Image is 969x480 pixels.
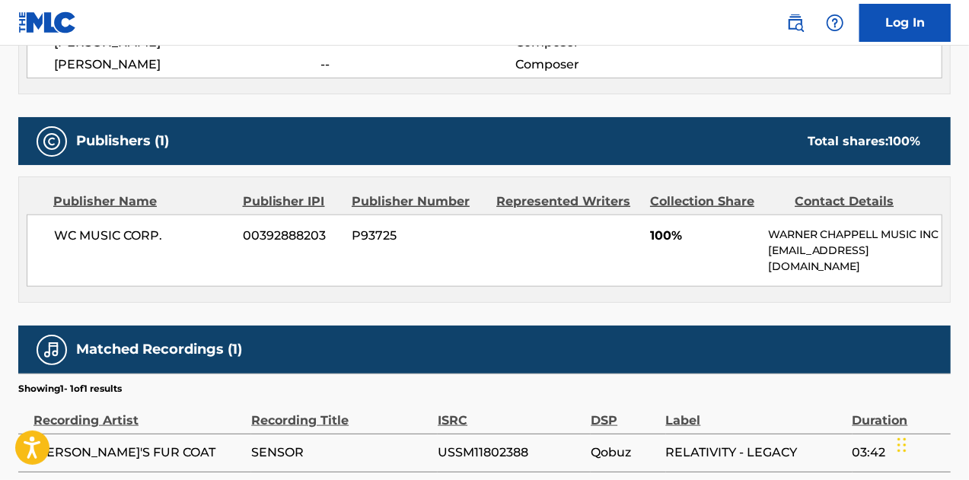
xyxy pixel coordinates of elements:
[786,14,805,32] img: search
[591,443,658,462] span: Qobuz
[352,227,485,245] span: P93725
[438,396,583,430] div: ISRC
[352,192,485,211] div: Publisher Number
[515,56,693,74] span: Composer
[795,192,928,211] div: Contact Details
[666,396,845,430] div: Label
[853,396,943,430] div: Duration
[859,4,951,42] a: Log In
[76,341,242,358] h5: Matched Recordings (1)
[650,227,757,245] span: 100%
[591,396,658,430] div: DSP
[650,192,783,211] div: Collection Share
[768,243,942,275] p: [EMAIL_ADDRESS][DOMAIN_NAME]
[243,227,340,245] span: 00392888203
[251,443,430,462] span: SENSOR
[820,8,850,38] div: Help
[438,443,583,462] span: USSM11802388
[43,341,61,359] img: Matched Recordings
[18,382,122,396] p: Showing 1 - 1 of 1 results
[888,134,920,148] span: 100 %
[320,56,516,74] span: --
[18,11,77,33] img: MLC Logo
[33,396,244,430] div: Recording Artist
[768,227,942,243] p: WARNER CHAPPELL MUSIC INC
[54,227,231,245] span: WC MUSIC CORP.
[243,192,340,211] div: Publisher IPI
[496,192,639,211] div: Represented Writers
[76,132,169,150] h5: Publishers (1)
[897,422,907,468] div: Drag
[251,396,430,430] div: Recording Title
[666,443,845,462] span: RELATIVITY - LEGACY
[826,14,844,32] img: help
[53,192,231,211] div: Publisher Name
[853,443,943,462] span: 03:42
[33,443,244,462] span: [PERSON_NAME]'S FUR COAT
[54,56,320,74] span: [PERSON_NAME]
[893,407,969,480] iframe: Chat Widget
[808,132,920,151] div: Total shares:
[43,132,61,151] img: Publishers
[780,8,811,38] a: Public Search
